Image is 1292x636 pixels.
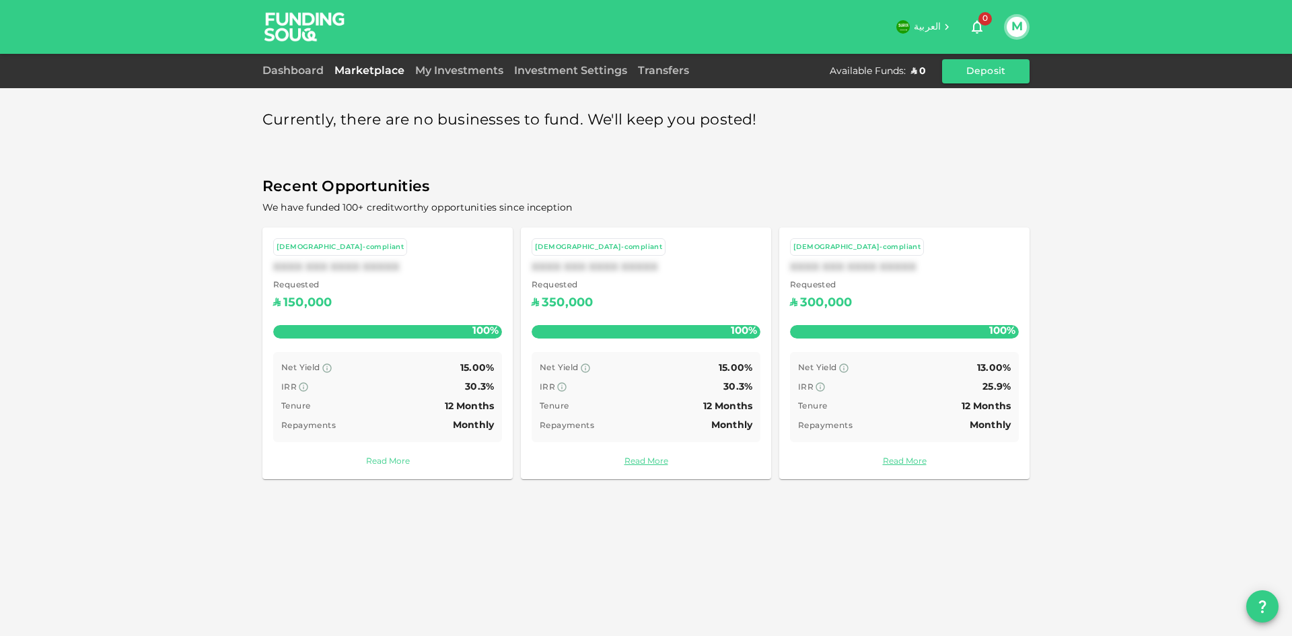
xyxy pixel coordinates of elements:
[830,65,906,78] div: Available Funds :
[790,279,852,293] span: Requested
[978,12,992,26] span: 0
[790,456,1019,468] a: Read More
[542,293,593,314] div: 350,000
[262,66,329,76] a: Dashboard
[798,384,814,392] span: IRR
[790,293,797,314] div: ʢ
[445,402,494,411] span: 12 Months
[779,227,1030,479] a: [DEMOGRAPHIC_DATA]-compliantXXXX XXX XXXX XXXXX Requested ʢ300,000100% Net Yield 13.00% IRR 25.9%...
[970,421,1011,430] span: Monthly
[942,59,1030,83] button: Deposit
[986,322,1019,341] span: 100%
[532,456,760,468] a: Read More
[262,227,513,479] a: [DEMOGRAPHIC_DATA]-compliantXXXX XXX XXXX XXXXX Requested ʢ150,000100% Net Yield 15.00% IRR 30.3%...
[540,422,594,430] span: Repayments
[453,421,494,430] span: Monthly
[964,13,991,40] button: 0
[800,293,852,314] div: 300,000
[790,261,1019,274] div: XXXX XXX XXXX XXXXX
[521,227,771,479] a: [DEMOGRAPHIC_DATA]-compliantXXXX XXX XXXX XXXXX Requested ʢ350,000100% Net Yield 15.00% IRR 30.3%...
[532,261,760,274] div: XXXX XXX XXXX XXXXX
[281,384,297,392] span: IRR
[262,174,1030,201] span: Recent Opportunities
[1246,590,1279,623] button: question
[711,421,752,430] span: Monthly
[727,322,760,341] span: 100%
[281,422,336,430] span: Repayments
[911,65,926,78] div: ʢ 0
[262,203,572,213] span: We have funded 100+ creditworthy opportunities since inception
[977,363,1011,373] span: 13.00%
[273,293,281,314] div: ʢ
[793,242,921,253] div: [DEMOGRAPHIC_DATA]-compliant
[914,22,941,32] span: العربية
[532,279,593,293] span: Requested
[465,382,494,392] span: 30.3%
[469,322,502,341] span: 100%
[281,402,310,411] span: Tenure
[277,242,404,253] div: [DEMOGRAPHIC_DATA]-compliant
[540,364,579,372] span: Net Yield
[535,242,662,253] div: [DEMOGRAPHIC_DATA]-compliant
[281,364,320,372] span: Net Yield
[719,363,752,373] span: 15.00%
[723,382,752,392] span: 30.3%
[329,66,410,76] a: Marketplace
[540,402,569,411] span: Tenure
[962,402,1011,411] span: 12 Months
[283,293,332,314] div: 150,000
[532,293,539,314] div: ʢ
[703,402,752,411] span: 12 Months
[633,66,694,76] a: Transfers
[509,66,633,76] a: Investment Settings
[273,279,332,293] span: Requested
[273,456,502,468] a: Read More
[982,382,1011,392] span: 25.9%
[896,20,910,34] img: flag-sa.b9a346574cdc8950dd34b50780441f57.svg
[540,384,555,392] span: IRR
[798,422,853,430] span: Repayments
[798,364,837,372] span: Net Yield
[273,261,502,274] div: XXXX XXX XXXX XXXXX
[798,402,827,411] span: Tenure
[460,363,494,373] span: 15.00%
[262,108,757,134] span: Currently, there are no businesses to fund. We'll keep you posted!
[1007,17,1027,37] button: M
[410,66,509,76] a: My Investments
